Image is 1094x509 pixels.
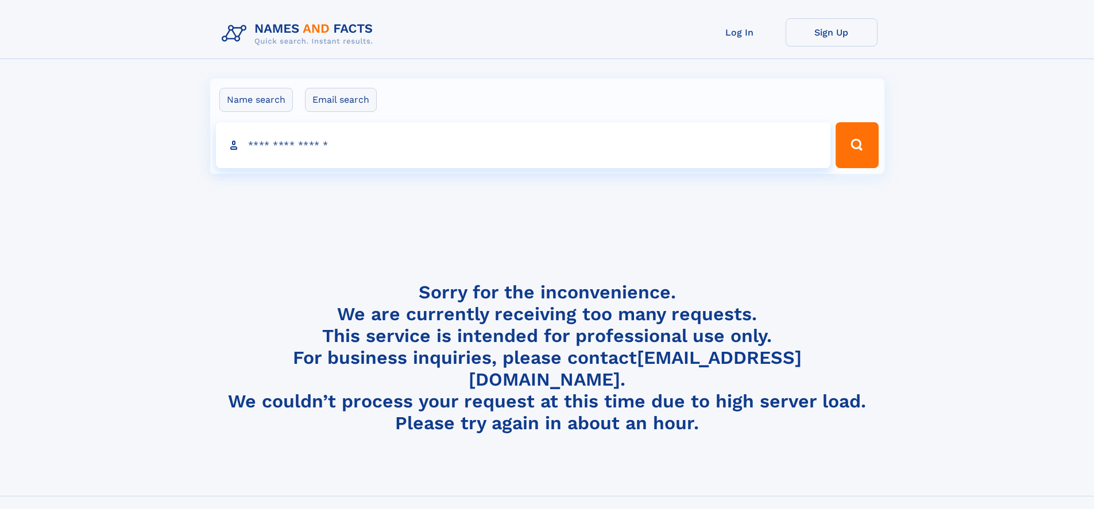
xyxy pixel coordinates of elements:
[836,122,878,168] button: Search Button
[694,18,786,46] a: Log In
[219,88,293,112] label: Name search
[786,18,877,46] a: Sign Up
[216,122,831,168] input: search input
[217,281,877,434] h4: Sorry for the inconvenience. We are currently receiving too many requests. This service is intend...
[469,347,802,390] a: [EMAIL_ADDRESS][DOMAIN_NAME]
[217,18,382,49] img: Logo Names and Facts
[305,88,377,112] label: Email search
